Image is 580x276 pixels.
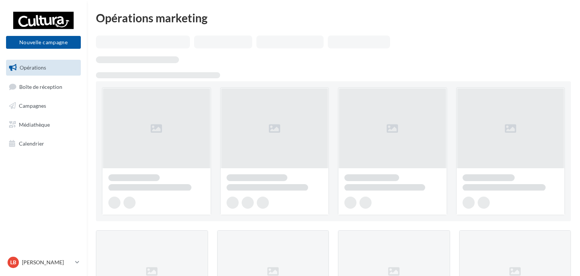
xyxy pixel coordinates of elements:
[20,64,46,71] span: Opérations
[19,83,62,90] span: Boîte de réception
[22,259,72,266] p: [PERSON_NAME]
[5,98,82,114] a: Campagnes
[6,36,81,49] button: Nouvelle campagne
[10,259,16,266] span: LB
[19,121,50,128] span: Médiathèque
[96,12,571,23] div: Opérations marketing
[5,136,82,152] a: Calendrier
[19,140,44,146] span: Calendrier
[5,79,82,95] a: Boîte de réception
[5,60,82,76] a: Opérations
[19,102,46,109] span: Campagnes
[6,255,81,270] a: LB [PERSON_NAME]
[5,117,82,133] a: Médiathèque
